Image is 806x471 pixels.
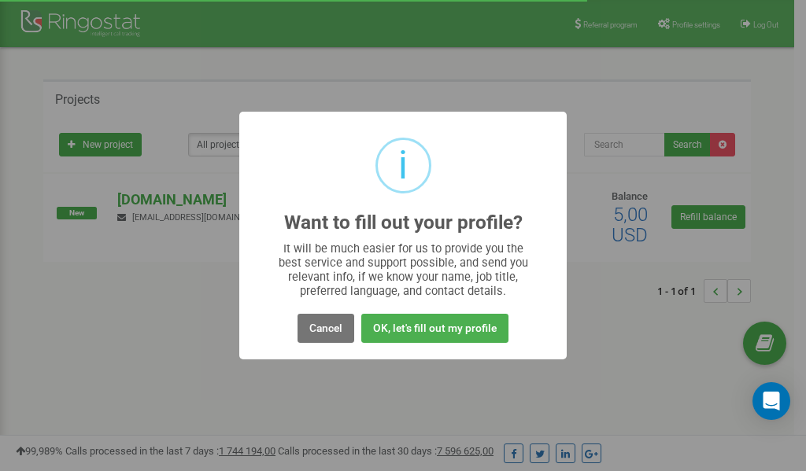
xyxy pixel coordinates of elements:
[752,382,790,420] div: Open Intercom Messenger
[398,140,408,191] div: i
[361,314,508,343] button: OK, let's fill out my profile
[284,212,523,234] h2: Want to fill out your profile?
[298,314,354,343] button: Cancel
[271,241,536,298] div: It will be much easier for us to provide you the best service and support possible, and send you ...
